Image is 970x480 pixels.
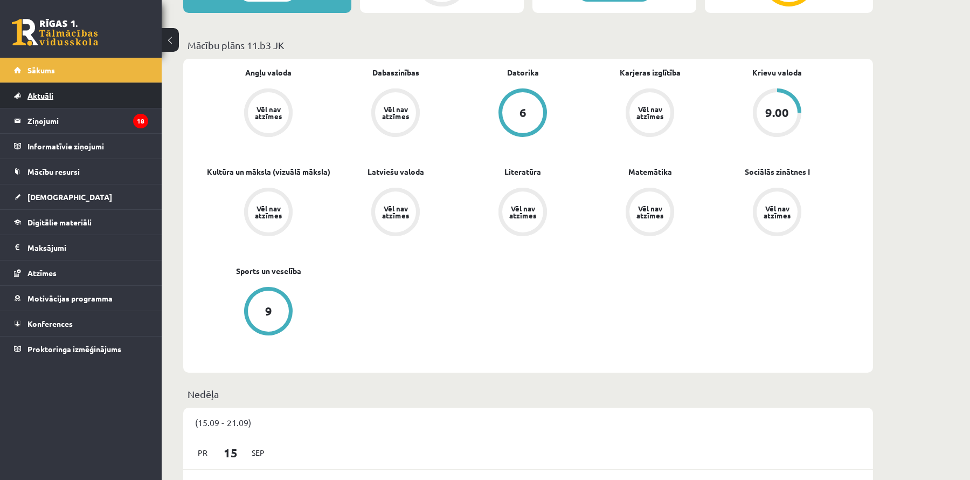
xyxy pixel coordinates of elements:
a: 9.00 [713,88,841,139]
a: Matemātika [628,166,672,177]
a: Mācību resursi [14,159,148,184]
div: Vēl nav atzīmes [253,205,283,219]
span: Aktuāli [27,91,53,100]
a: Datorika [507,67,539,78]
div: 9 [265,305,272,317]
a: 6 [459,88,586,139]
div: 6 [519,107,526,119]
span: [DEMOGRAPHIC_DATA] [27,192,112,202]
div: Vēl nav atzīmes [762,205,792,219]
a: Vēl nav atzīmes [332,188,459,238]
legend: Ziņojumi [27,108,148,133]
a: Dabaszinības [372,67,419,78]
div: Vēl nav atzīmes [253,106,283,120]
div: (15.09 - 21.09) [183,408,873,437]
div: 9.00 [765,107,789,119]
a: Konferences [14,311,148,336]
a: Proktoringa izmēģinājums [14,337,148,361]
span: Proktoringa izmēģinājums [27,344,121,354]
a: Vēl nav atzīmes [713,188,841,238]
i: 18 [133,114,148,128]
a: Vēl nav atzīmes [586,188,713,238]
a: Informatīvie ziņojumi [14,134,148,159]
a: Vēl nav atzīmes [205,88,332,139]
a: Karjeras izglītība [620,67,681,78]
div: Vēl nav atzīmes [380,205,411,219]
a: Angļu valoda [245,67,292,78]
a: Krievu valoda [752,67,802,78]
span: Digitālie materiāli [27,217,92,227]
a: Vēl nav atzīmes [332,88,459,139]
a: Vēl nav atzīmes [586,88,713,139]
a: Kultūra un māksla (vizuālā māksla) [207,166,330,177]
a: Literatūra [504,166,541,177]
a: [DEMOGRAPHIC_DATA] [14,184,148,209]
a: Motivācijas programma [14,286,148,311]
legend: Maksājumi [27,235,148,260]
span: Konferences [27,319,73,328]
div: Vēl nav atzīmes [380,106,411,120]
a: Latviešu valoda [368,166,424,177]
a: Sākums [14,58,148,83]
a: Sociālās zinātnes I [745,166,810,177]
p: Nedēļa [188,387,869,401]
span: Sākums [27,65,55,75]
a: Ziņojumi18 [14,108,148,133]
a: Vēl nav atzīmes [205,188,332,238]
a: Vēl nav atzīmes [459,188,586,238]
span: 15 [214,444,247,462]
span: Motivācijas programma [27,293,113,303]
div: Vēl nav atzīmes [635,106,665,120]
a: 9 [205,287,332,338]
span: Atzīmes [27,268,57,278]
div: Vēl nav atzīmes [635,205,665,219]
a: Atzīmes [14,260,148,285]
a: Rīgas 1. Tālmācības vidusskola [12,19,98,46]
a: Maksājumi [14,235,148,260]
span: Mācību resursi [27,167,80,176]
a: Digitālie materiāli [14,210,148,235]
p: Mācību plāns 11.b3 JK [188,38,869,52]
a: Aktuāli [14,83,148,108]
legend: Informatīvie ziņojumi [27,134,148,159]
span: Pr [191,444,214,461]
a: Sports un veselība [236,265,301,277]
span: Sep [247,444,269,461]
div: Vēl nav atzīmes [508,205,538,219]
